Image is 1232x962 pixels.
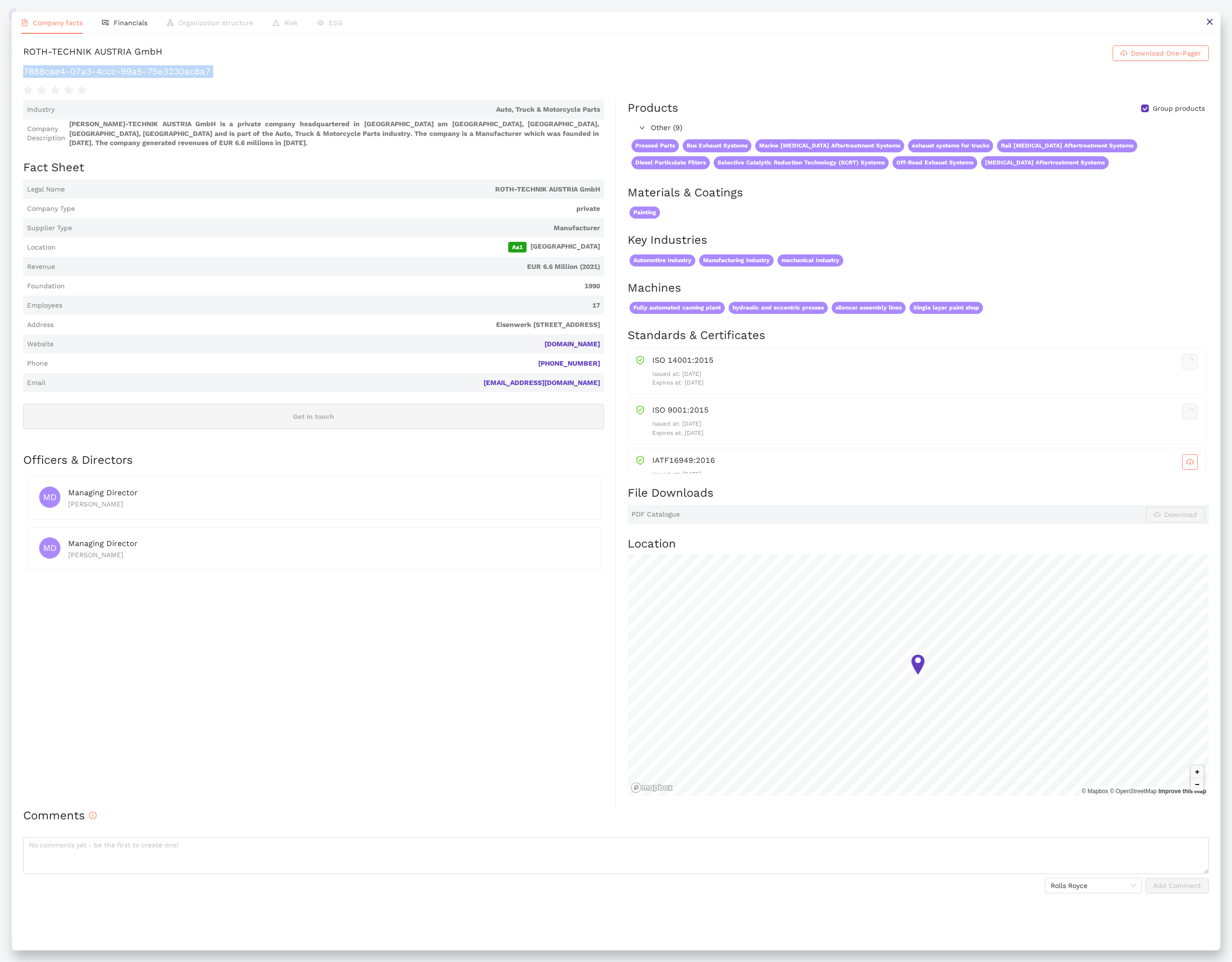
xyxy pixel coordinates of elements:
[652,378,1198,387] p: Expires at: [DATE]
[652,429,1198,438] p: Expires at: [DATE]
[652,370,1198,379] p: Issued at: [DATE]
[50,86,60,95] span: star
[1199,12,1220,33] button: close
[652,470,1198,479] p: Issued at: [DATE]
[755,139,904,152] span: Marine [MEDICAL_DATA] Aftertreatment Systems
[58,320,600,330] span: Eisenwerk [STREET_ADDRESS]
[636,354,645,365] span: safety-certificate
[23,65,1209,78] h1: 7888cae4-07a3-4ccc-99a5-75e3230ac8a7
[1120,50,1127,58] span: cloud-download
[628,120,1208,136] div: Other (9)
[27,105,55,115] span: Industry
[628,554,1209,796] canvas: Map
[1113,45,1209,61] button: cloud-downloadDownload One-Pager
[69,185,600,194] span: ROTH-TECHNIK AUSTRIA GmbH
[27,359,48,369] span: Phone
[27,124,65,143] span: Company Description
[59,262,600,272] span: EUR 6.6 Million (2021)
[27,262,55,272] span: Revenue
[1051,878,1136,893] span: Rolls Royce
[33,19,83,27] span: Company facts
[1131,48,1201,59] span: Download One-Pager
[23,452,604,469] h2: Officers & Directors
[23,160,604,176] h2: Fact Sheet
[178,19,253,27] span: Organization structure
[652,419,1198,429] p: Issued at: [DATE]
[27,340,54,349] span: Website
[628,100,678,117] div: Products
[59,242,600,252] span: [GEOGRAPHIC_DATA]
[636,404,645,414] span: safety-certificate
[699,254,774,266] span: Manufacturing Industry
[714,156,889,169] span: Selective Catalytic Reduction Technology (SCRT) Systems
[273,19,279,26] span: warning
[23,86,33,95] span: star
[329,19,342,27] span: ESG
[27,320,54,330] span: Address
[1182,454,1198,470] button: cloud-download
[1191,766,1203,778] button: Zoom in
[27,378,45,388] span: Email
[1149,104,1209,114] span: Group products
[628,327,1209,344] h2: Standards & Certificates
[114,19,147,27] span: Financials
[68,488,138,497] span: Managing Director
[27,301,62,311] span: Employees
[651,122,1204,134] span: Other (9)
[628,280,1209,296] h2: Machines
[27,243,56,252] span: Location
[68,539,138,548] span: Managing Director
[909,302,983,314] span: Single layer paint shop
[27,223,72,233] span: Supplier Type
[68,549,589,560] div: [PERSON_NAME]
[639,125,645,131] span: right
[27,204,75,214] span: Company Type
[76,223,600,233] span: Manufacturer
[630,254,695,266] span: Automotive Industry
[729,302,828,314] span: hydraulic and eccentric presses
[69,281,600,291] span: 1990
[23,45,162,61] div: ROTH-TECHNIK AUSTRIA GmbH
[79,204,600,214] span: private
[631,510,680,519] span: PDF Catalogue
[631,156,710,169] span: Diesel Particulate Filters
[652,354,1198,370] div: ISO 14001:2015
[1183,458,1197,466] span: cloud-download
[27,281,65,291] span: Foundation
[43,487,57,508] span: MD
[683,139,751,152] span: Bus Exhaust Systems
[628,536,1209,552] h2: Location
[628,232,1209,249] h2: Key Industries
[64,86,73,95] span: star
[1191,778,1203,791] button: Zoom out
[317,19,324,26] span: eye
[1206,18,1214,26] span: close
[652,404,1198,419] div: ISO 9001:2015
[630,207,660,219] span: Painting
[23,808,1209,824] h2: Comments
[167,19,174,26] span: apartment
[832,302,906,314] span: silencer assembly lines
[284,19,298,27] span: Risk
[893,156,977,169] span: Off-Road Exhaust Systems
[636,454,645,465] span: safety-certificate
[1145,878,1209,893] button: Add Comment
[908,139,993,152] span: exhaust systems for trucks
[43,537,57,559] span: MD
[37,86,46,95] span: star
[631,139,679,152] span: Pressed Parts
[69,119,600,148] span: [PERSON_NAME]-TECHNIK AUSTRIA GmbH is a private company headquartered in [GEOGRAPHIC_DATA] am [GE...
[630,302,725,314] span: Fully automated canning plant
[68,499,589,509] div: [PERSON_NAME]
[631,782,673,793] a: Mapbox logo
[77,86,87,95] span: star
[981,156,1109,169] span: [MEDICAL_DATA] Aftertreatment Systems
[628,485,1209,502] h2: File Downloads
[66,301,600,311] span: 17
[59,105,600,115] span: Auto, Truck & Motorcycle Parts
[652,454,1198,470] div: IATF16949:2016
[997,139,1137,152] span: Rail [MEDICAL_DATA] Aftertreatment Systems
[89,812,97,819] span: info-circle
[27,185,65,194] span: Legal Name
[777,254,843,266] span: mechanical Industry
